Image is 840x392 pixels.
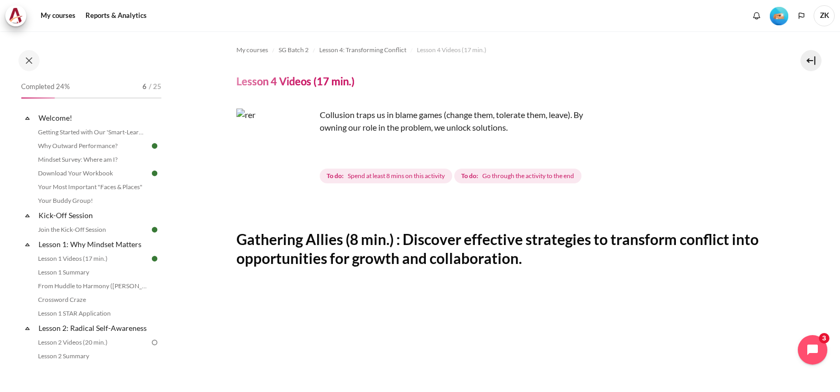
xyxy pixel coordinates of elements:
[770,7,788,25] img: Level #2
[320,166,584,185] div: Completion requirements for Lesson 4 Videos (17 min.)
[766,6,793,25] a: Level #2
[8,8,23,24] img: Architeck
[150,225,159,234] img: Done
[5,5,32,26] a: Architeck Architeck
[279,44,309,56] a: SG Batch 2
[37,111,150,125] a: Welcome!
[35,350,150,362] a: Lesson 2 Summary
[150,254,159,263] img: Done
[236,230,765,268] h2: Gathering Allies (8 min.) : Discover effective strategies to transform conflict into opportunitie...
[35,167,150,180] a: Download Your Workbook
[35,336,150,349] a: Lesson 2 Videos (20 min.)
[35,280,150,292] a: From Huddle to Harmony ([PERSON_NAME]'s Story)
[794,8,809,24] button: Languages
[37,237,150,251] a: Lesson 1: Why Mindset Matters
[37,208,150,222] a: Kick-Off Session
[236,44,268,56] a: My courses
[417,45,486,55] span: Lesson 4 Videos (17 min.)
[461,171,478,181] strong: To do:
[348,171,445,181] span: Spend at least 8 mins on this activity
[35,194,150,207] a: Your Buddy Group!
[417,44,486,56] a: Lesson 4 Videos (17 min.)
[21,97,55,99] div: 24%
[279,45,309,55] span: SG Batch 2
[814,5,835,26] a: User menu
[35,266,150,279] a: Lesson 1 Summary
[149,82,161,92] span: / 25
[22,113,33,123] span: Collapse
[236,74,355,88] h4: Lesson 4 Videos (17 min.)
[35,126,150,139] a: Getting Started with Our 'Smart-Learning' Platform
[814,5,835,26] span: ZK
[236,109,606,134] p: Collusion traps us in blame games (change them, tolerate them, leave). By owning our role in the ...
[236,42,765,58] nav: Navigation bar
[35,223,150,236] a: Join the Kick-Off Session
[142,82,147,92] span: 6
[22,210,33,221] span: Collapse
[150,141,159,151] img: Done
[749,8,765,24] div: Show notification window with no new notifications
[327,171,343,181] strong: To do:
[37,321,150,335] a: Lesson 2: Radical Self-Awareness
[35,153,150,166] a: Mindset Survey: Where am I?
[22,323,33,334] span: Collapse
[319,44,406,56] a: Lesson 4: Transforming Conflict
[35,181,150,193] a: Your Most Important "Faces & Places"
[22,239,33,250] span: Collapse
[319,45,406,55] span: Lesson 4: Transforming Conflict
[236,45,268,55] span: My courses
[21,82,70,92] span: Completed 24%
[150,338,159,347] img: To do
[35,293,150,306] a: Crossword Craze
[37,5,79,26] a: My courses
[35,140,150,152] a: Why Outward Performance?
[770,6,788,25] div: Level #2
[35,252,150,265] a: Lesson 1 Videos (17 min.)
[236,109,316,188] img: rer
[82,5,150,26] a: Reports & Analytics
[150,169,159,178] img: Done
[35,307,150,320] a: Lesson 1 STAR Application
[482,171,574,181] span: Go through the activity to the end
